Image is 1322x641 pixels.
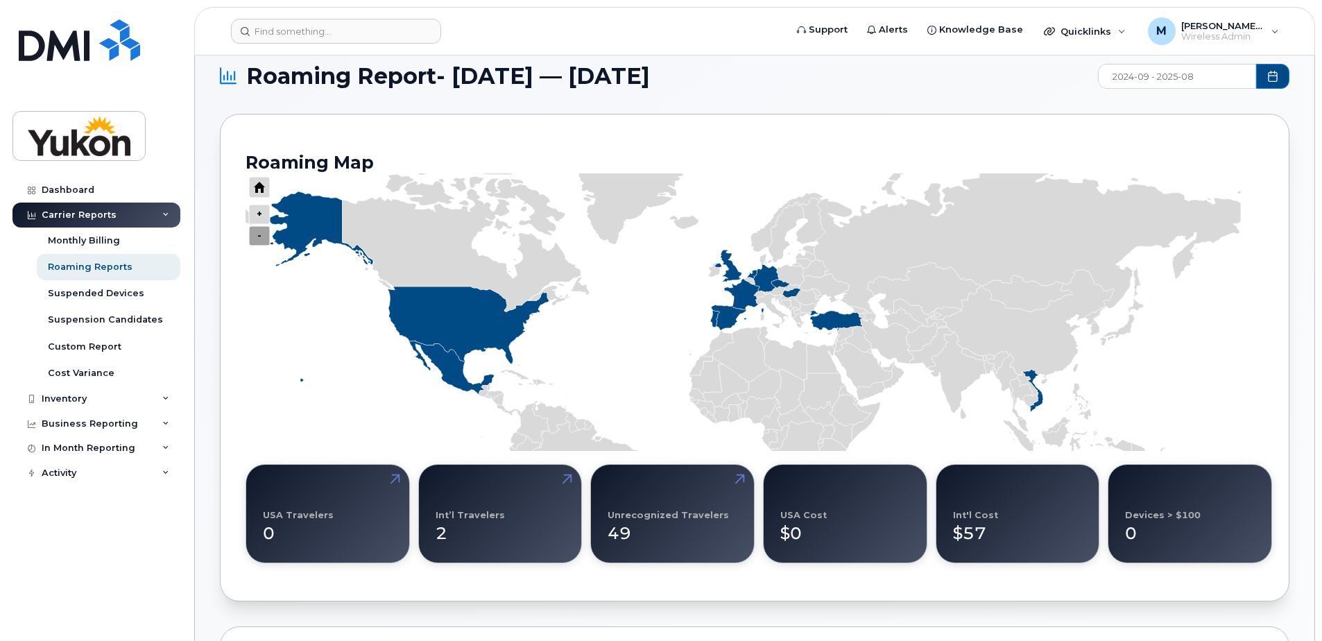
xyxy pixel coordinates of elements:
[1181,31,1264,42] span: Wireless Admin
[263,510,334,520] div: USA Travelers
[1125,510,1255,546] div: 0
[608,510,729,520] div: Unrecognized Travelers
[608,510,737,546] div: 49
[1125,510,1201,520] div: Devices > $100
[953,510,998,520] div: Int'l Cost
[246,152,1264,173] h2: Roaming Map
[249,205,270,224] g: Press ENTER to zoom out
[233,117,1264,609] g: Chart
[436,510,565,546] div: 2
[231,19,441,44] input: Find something...
[233,117,1241,609] g: Series
[780,510,827,520] div: USA Cost
[246,66,650,87] span: Roaming Report- [DATE] — [DATE]
[1256,64,1289,89] button: Choose Date
[249,226,270,246] g: Press ENTER to zoom in
[1034,17,1135,45] div: Quicklinks
[953,510,1083,546] div: $57
[263,510,393,546] div: 0
[1138,17,1289,45] div: Mitchel.Williams
[436,510,505,520] div: Int’l Travelers
[780,510,910,546] div: $0
[1156,23,1167,40] span: M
